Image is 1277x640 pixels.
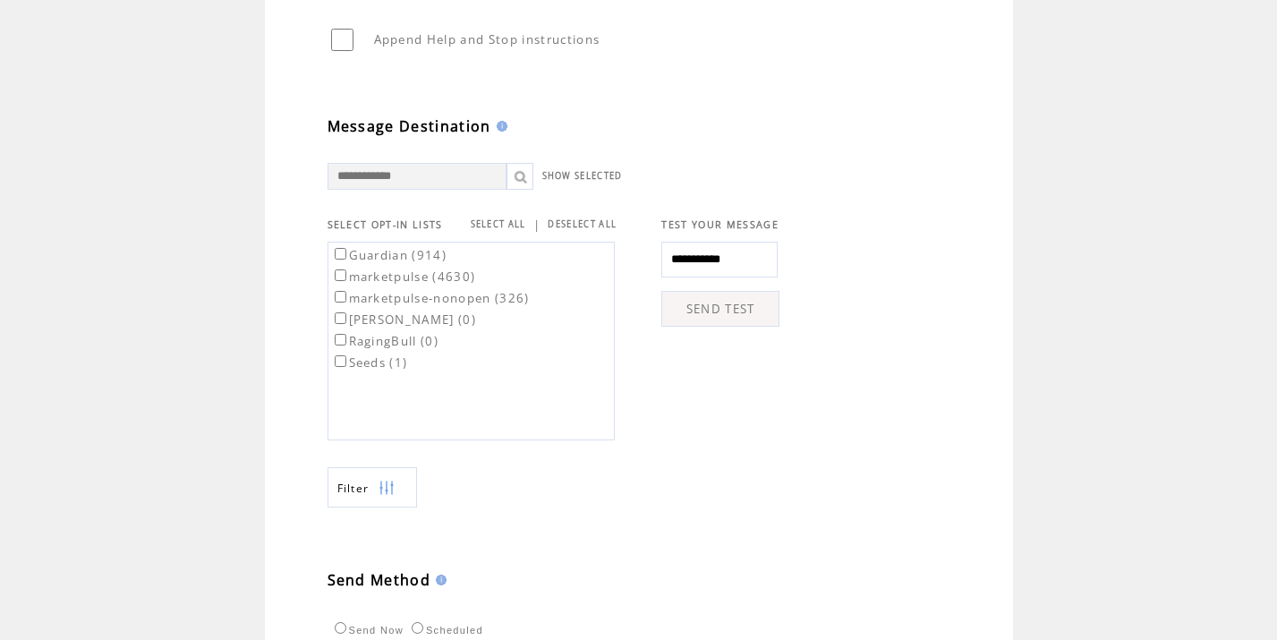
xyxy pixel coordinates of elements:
[430,575,447,585] img: help.gif
[335,248,346,260] input: Guardian (914)
[661,291,779,327] a: SEND TEST
[412,622,423,634] input: Scheduled
[379,468,395,508] img: filters.png
[331,311,477,328] label: [PERSON_NAME] (0)
[328,116,491,136] span: Message Destination
[335,334,346,346] input: RagingBull (0)
[407,625,483,636] label: Scheduled
[491,121,507,132] img: help.gif
[331,290,530,306] label: marketpulse-nonopen (326)
[374,31,600,47] span: Append Help and Stop instructions
[335,355,346,367] input: Seeds (1)
[471,218,526,230] a: SELECT ALL
[331,354,408,371] label: Seeds (1)
[337,481,370,496] span: Show filters
[335,291,346,303] input: marketpulse-nonopen (326)
[331,269,476,285] label: marketpulse (4630)
[533,217,541,233] span: |
[335,622,346,634] input: Send Now
[330,625,404,636] label: Send Now
[328,570,431,590] span: Send Method
[331,247,447,263] label: Guardian (914)
[335,269,346,281] input: marketpulse (4630)
[328,218,443,231] span: SELECT OPT-IN LISTS
[335,312,346,324] input: [PERSON_NAME] (0)
[328,467,417,508] a: Filter
[661,218,779,231] span: TEST YOUR MESSAGE
[548,218,617,230] a: DESELECT ALL
[542,170,623,182] a: SHOW SELECTED
[331,333,439,349] label: RagingBull (0)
